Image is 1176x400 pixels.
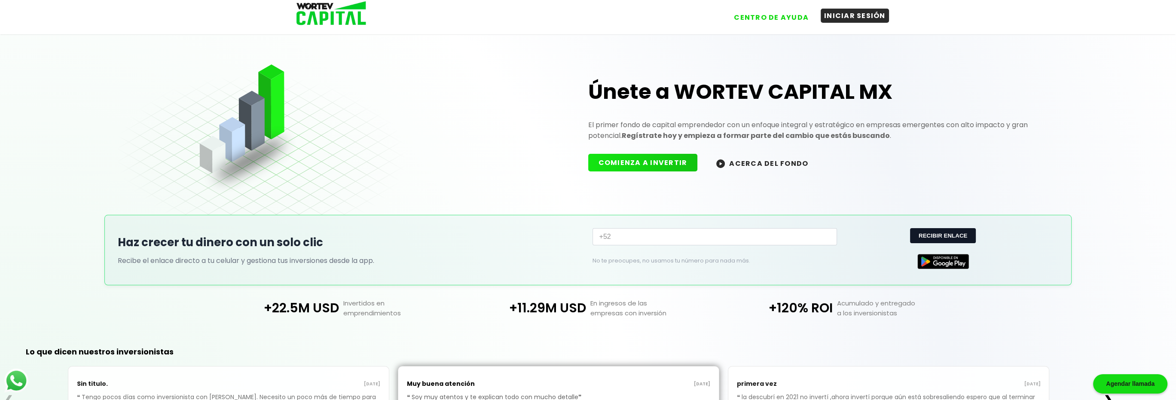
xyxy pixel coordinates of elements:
p: [DATE] [889,381,1040,388]
p: Sin titulo. [77,375,229,393]
p: primera vez [737,375,889,393]
img: Google Play [917,254,969,269]
h1: Únete a WORTEV CAPITAL MX [588,78,1059,106]
button: CENTRO DE AYUDA [730,10,812,24]
strong: Regístrate hoy y empieza a formar parte del cambio que estás buscando [622,131,890,140]
p: +22.5M USD [217,298,339,318]
p: El primer fondo de capital emprendedor con un enfoque integral y estratégico en empresas emergent... [588,119,1059,141]
p: +120% ROI [712,298,833,318]
img: wortev-capital-acerca-del-fondo [716,159,725,168]
p: Recibe el enlace directo a tu celular y gestiona tus inversiones desde la app. [118,255,584,266]
button: INICIAR SESIÓN [821,9,889,23]
p: +11.29M USD [464,298,586,318]
a: COMIENZA A INVERTIR [588,158,706,168]
button: COMIENZA A INVERTIR [588,154,698,171]
button: RECIBIR ENLACE [910,228,976,243]
a: CENTRO DE AYUDA [722,4,812,24]
p: Muy buena atención [407,375,559,393]
a: INICIAR SESIÓN [812,4,889,24]
p: Invertidos en emprendimientos [339,298,464,318]
p: [DATE] [559,381,710,388]
p: [DATE] [229,381,380,388]
p: Acumulado y entregado a los inversionistas [833,298,958,318]
p: En ingresos de las empresas con inversión [586,298,711,318]
button: ACERCA DEL FONDO [706,154,819,172]
div: Agendar llamada [1093,374,1167,394]
h2: Haz crecer tu dinero con un solo clic [118,234,584,251]
p: No te preocupes, no usamos tu número para nada más. [593,257,823,265]
img: logos_whatsapp-icon.242b2217.svg [4,369,28,393]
